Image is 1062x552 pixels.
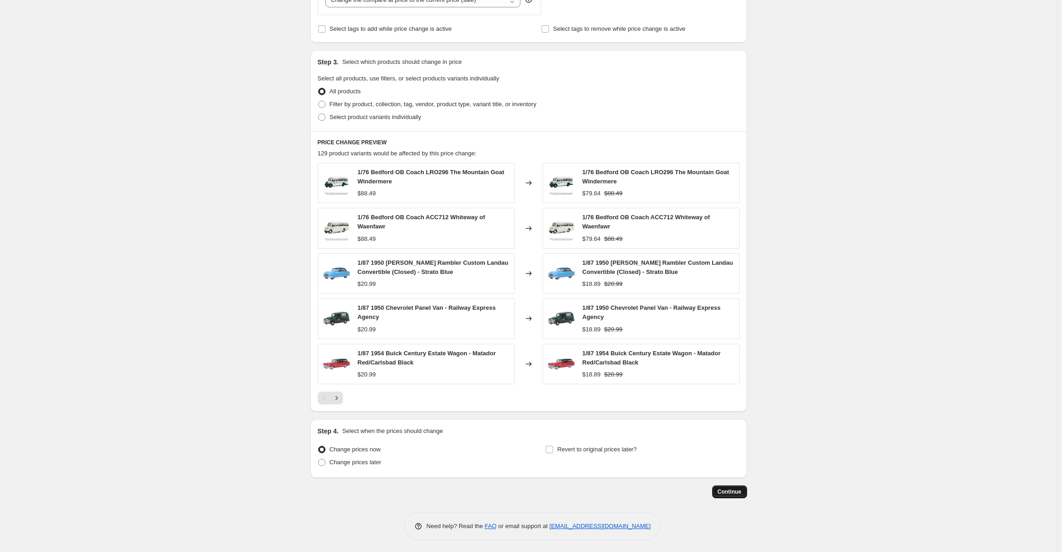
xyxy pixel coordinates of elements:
span: Select tags to remove while price change is active [553,25,685,32]
div: $18.89 [582,279,601,289]
span: 1/87 1950 [PERSON_NAME] Rambler Custom Landau Convertible (Closed) - Strato Blue [358,259,508,275]
span: 1/87 1950 [PERSON_NAME] Rambler Custom Landau Convertible (Closed) - Strato Blue [582,259,733,275]
h2: Step 3. [318,57,339,67]
span: 1/87 1950 Chevrolet Panel Van - Railway Express Agency [582,304,721,320]
img: 87BCE54004_80x.webp [548,350,575,378]
span: 1/76 Bedford OB Coach ACC712 Whiteway of Waenfawr [358,214,485,230]
button: Next [330,392,343,404]
span: Change prices now [330,446,381,453]
p: Select when the prices should change [342,427,443,436]
span: Revert to original prices later? [557,446,637,453]
div: $18.89 [582,325,601,334]
strike: $20.99 [604,370,622,379]
span: Change prices later [330,459,382,466]
div: $18.89 [582,370,601,379]
strike: $20.99 [604,279,622,289]
div: $20.99 [358,279,376,289]
strike: $88.49 [604,189,622,198]
span: Select tags to add while price change is active [330,25,452,32]
div: $79.64 [582,189,601,198]
p: Select which products should change in price [342,57,462,67]
span: 1/87 1954 Buick Century Estate Wagon - Matador Red/Carlsbad Black [358,350,496,366]
img: 87NR50001_80x.webp [323,260,350,287]
strike: $88.49 [604,234,622,244]
span: 1/76 Bedford OB Coach ACC712 Whiteway of Waenfawr [582,214,710,230]
span: or email support at [497,523,549,529]
nav: Pagination [318,392,343,404]
div: $20.99 [358,325,376,334]
span: Need help? Read the [427,523,485,529]
img: 87BCE54004_80x.webp [323,350,350,378]
span: Filter by product, collection, tag, vendor, product type, variant title, or inventory [330,101,537,108]
div: $88.49 [358,234,376,244]
div: $20.99 [358,370,376,379]
span: Continue [718,488,742,495]
img: E20142_80x.jpg [548,215,575,242]
a: FAQ [485,523,497,529]
img: E20146_85fdd0af-5756-4e56-bff9-03dd04c6a3ef_80x.jpg [548,169,575,197]
img: E20142_80x.jpg [323,215,350,242]
strike: $20.99 [604,325,622,334]
span: 1/87 1950 Chevrolet Panel Van - Railway Express Agency [358,304,496,320]
span: Select product variants individually [330,114,421,120]
a: [EMAIL_ADDRESS][DOMAIN_NAME] [549,523,651,529]
img: 87NR50001_80x.webp [548,260,575,287]
img: 87CV50005_80x.webp [548,305,575,332]
h6: PRICE CHANGE PREVIEW [318,139,740,146]
div: $88.49 [358,189,376,198]
span: 129 product variants would be affected by this price change: [318,150,477,157]
span: Select all products, use filters, or select products variants individually [318,75,499,82]
span: 1/87 1954 Buick Century Estate Wagon - Matador Red/Carlsbad Black [582,350,721,366]
img: E20146_85fdd0af-5756-4e56-bff9-03dd04c6a3ef_80x.jpg [323,169,350,197]
div: $79.64 [582,234,601,244]
img: 87CV50005_80x.webp [323,305,350,332]
span: 1/76 Bedford OB Coach LRO296 The Mountain Goat Windermere [358,169,504,185]
span: 1/76 Bedford OB Coach LRO296 The Mountain Goat Windermere [582,169,729,185]
span: All products [330,88,361,95]
button: Continue [712,485,747,498]
h2: Step 4. [318,427,339,436]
